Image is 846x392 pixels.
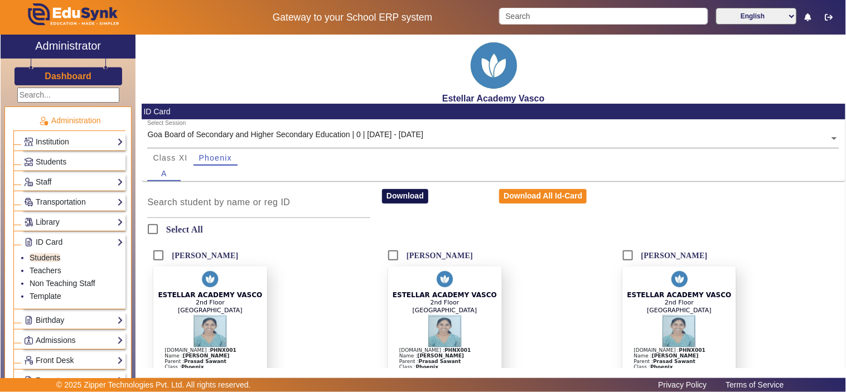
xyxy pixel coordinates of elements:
a: Template [30,292,61,301]
p: © 2025 Zipper Technologies Pvt. Ltd. All rights reserved. [56,379,251,391]
p: Administration [13,115,125,127]
b: Prasad Sawant [419,359,461,364]
input: Search [499,8,708,25]
b: PHNX001 [679,347,705,353]
b: [PERSON_NAME] [183,353,230,359]
input: Search... [17,88,119,103]
label: [PERSON_NAME] [404,251,473,260]
div: [DOMAIN_NAME] : Name : In Emergency : [163,347,262,381]
img: 8ZI2TQAAAAZJREFUAwDx54mi9ow9TwAAAABJRU5ErkJggg== [670,267,689,292]
div: [DOMAIN_NAME] : Name : In Emergency : [633,347,732,381]
h3: Dashboard [45,71,91,81]
b: Prasad Sawant [184,359,226,364]
label: [PERSON_NAME] [639,251,708,260]
span: Phoenix [199,154,232,162]
b: PHNX001 [210,347,236,353]
b: Prasad Sawant [653,359,695,364]
div: Select Session [147,119,186,128]
label: [PERSON_NAME] [170,251,238,260]
span: A [161,170,167,177]
img: Student Profile [194,314,227,347]
div: 2nd Floor [GEOGRAPHIC_DATA] [393,299,497,313]
button: Download [382,189,428,204]
b: Phoenix [416,364,439,370]
a: Teachers [30,266,61,275]
img: Student Profile [428,314,462,347]
a: Administrator [1,35,136,59]
a: Terms of Service [721,378,790,392]
b: PHNX001 [444,347,471,353]
span: Parent : [399,359,461,364]
h2: Administrator [35,39,101,52]
b: Phoenix [650,364,673,370]
img: 8ZI2TQAAAAZJREFUAwDx54mi9ow9TwAAAABJRU5ErkJggg== [200,267,220,292]
h2: Estellar Academy Vasco [142,93,845,104]
h5: Gateway to your School ERP system [217,12,487,23]
img: 8ZI2TQAAAAZJREFUAwDx54mi9ow9TwAAAABJRU5ErkJggg== [466,37,521,93]
a: Privacy Policy [653,378,713,392]
img: Students.png [25,158,33,166]
span: Students [36,157,66,166]
a: Non Teaching Staff [30,279,95,288]
button: Download All Id-Card [499,189,587,204]
div: [DOMAIN_NAME] : Name : In Emergency : [398,347,497,381]
span: Parent : [165,359,226,364]
span: Class XI [153,154,187,162]
div: 2nd Floor [GEOGRAPHIC_DATA] [627,299,732,313]
b: [PERSON_NAME] [418,353,465,359]
span: Class : [165,364,204,370]
a: Dashboard [44,70,92,82]
span: ESTELLAR ACADEMY VASCO [627,291,732,299]
img: Student Profile [663,314,696,347]
a: Students [30,253,60,262]
h6: Select All [166,224,203,235]
span: Class : [634,364,673,370]
span: Class : [399,364,438,370]
div: Goa Board of Secondary and Higher Secondary Education | 0 | [DATE] - [DATE] [147,129,423,141]
b: Phoenix [181,364,204,370]
img: Administration.png [38,116,49,126]
span: ESTELLAR ACADEMY VASCO [393,291,497,299]
span: ESTELLAR ACADEMY VASCO [158,291,262,299]
span: Parent : [634,359,696,364]
div: 2nd Floor [GEOGRAPHIC_DATA] [158,299,262,313]
a: Students [24,156,123,168]
img: 8ZI2TQAAAAZJREFUAwDx54mi9ow9TwAAAABJRU5ErkJggg== [435,267,455,292]
input: Search student by name or reg ID [147,196,370,209]
b: [PERSON_NAME] [652,353,699,359]
mat-card-header: ID Card [142,104,845,119]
